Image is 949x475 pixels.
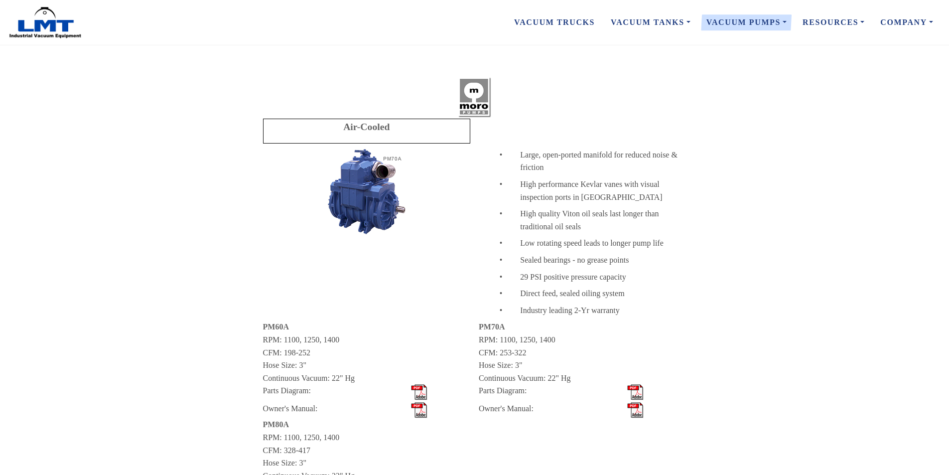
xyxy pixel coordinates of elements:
[500,271,521,284] div: •
[520,271,686,284] div: 29 PSI positive pressure capacity
[698,12,795,33] a: Vacuum Pumps
[479,402,580,415] div: Owner's Manual:
[520,149,686,174] div: Large, open-ported manifold for reduced noise & friction
[500,254,521,267] div: •
[263,420,289,429] span: PM80A
[411,402,427,418] img: Stacks Image 17869
[795,12,872,33] a: Resources
[500,304,521,317] div: •
[479,384,580,397] div: Parts Diagram:
[263,402,365,415] div: Owner's Manual:
[500,207,521,220] div: •
[872,12,941,33] a: Company
[500,237,521,250] div: •
[506,12,603,33] a: Vacuum Trucks
[343,121,390,132] span: Air-Cooled
[435,77,515,119] img: Stacks Image 17781
[520,304,686,317] div: Industry leading 2-Yr warranty
[500,149,521,161] div: •
[603,12,698,33] a: Vacuum Tanks
[520,237,686,250] div: Low rotating speed leads to longer pump life
[8,6,83,39] img: LMT
[263,384,365,397] div: Parts Diagram:
[520,207,686,233] div: High quality Viton oil seals last longer than traditional oil seals
[479,322,505,331] span: PM70A
[520,178,686,203] div: High performance Kevlar vanes with visual inspection ports in [GEOGRAPHIC_DATA]
[627,384,644,400] img: Stacks Image 17876
[327,149,407,234] img: Stacks Image 17788
[520,254,686,267] div: Sealed bearings - no grease points
[520,287,686,300] div: Direct feed, sealed oiling system
[263,333,471,384] div: RPM: 1100, 1250, 1400 CFM: 198-252 Hose Size: 3" Continuous Vacuum: 22" Hg
[479,333,686,384] div: RPM: 1100, 1250, 1400 CFM: 253-322 Hose Size: 3" Continuous Vacuum: 22" Hg
[263,322,289,331] span: PM60A
[500,178,521,191] div: •
[411,384,427,400] img: Stacks Image 17862
[500,287,521,300] div: •
[627,402,644,418] img: Stacks Image 17883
